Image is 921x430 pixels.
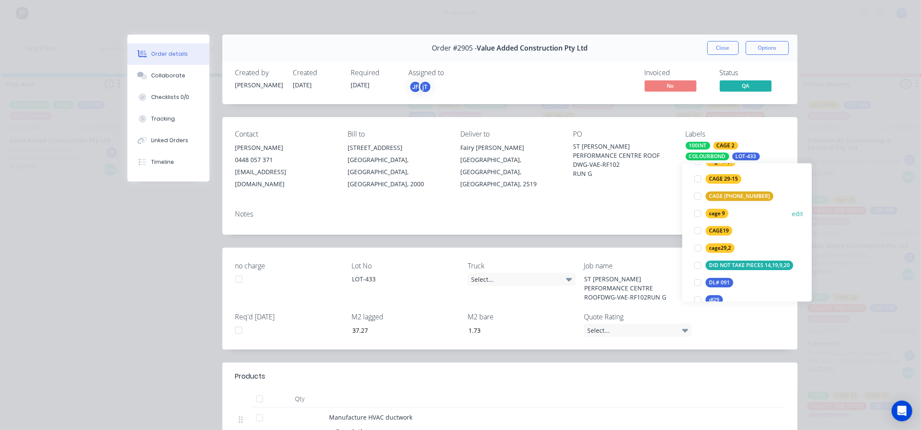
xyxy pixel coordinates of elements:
[706,278,733,287] div: DL# 091
[477,44,588,52] span: Value Added Construction Pty Ltd
[293,69,341,77] div: Created
[409,80,422,93] div: JF
[584,324,692,337] div: Select...
[706,174,741,184] div: CAGE 29-15
[686,153,729,160] div: COLOURBOND
[409,80,432,93] button: JFjT
[706,209,728,218] div: cage 9
[713,142,738,150] div: CAGE 2
[691,173,745,185] button: CAGE 29-15
[151,115,175,123] div: Tracking
[127,130,209,151] button: Linked Orders
[691,242,738,254] button: cage29,2
[127,43,209,65] button: Order details
[461,324,575,337] input: Enter number...
[706,157,736,166] div: cage 29,2
[345,324,459,337] input: Enter number...
[348,130,446,138] div: Bill to
[274,390,326,408] div: Qty
[686,130,785,138] div: Labels
[645,80,696,91] span: No
[720,69,785,77] div: Status
[235,142,334,190] div: [PERSON_NAME]0448 057 371[EMAIL_ADDRESS][DOMAIN_NAME]
[460,142,559,190] div: Fairy [PERSON_NAME][GEOGRAPHIC_DATA], [GEOGRAPHIC_DATA], [GEOGRAPHIC_DATA], 2519
[235,166,334,190] div: [EMAIL_ADDRESS][DOMAIN_NAME]
[151,137,188,144] div: Linked Orders
[235,130,334,138] div: Contact
[127,86,209,108] button: Checklists 0/0
[151,158,174,166] div: Timeline
[584,261,692,271] label: Job name
[235,154,334,166] div: 0448 057 371
[691,277,737,289] button: DL# 091
[235,371,266,382] div: Products
[584,312,692,322] label: Quote Rating
[468,312,576,322] label: M2 bare
[329,413,413,421] span: Manufacture HVAC ductwork
[468,261,576,271] label: Truck
[351,81,370,89] span: [DATE]
[720,80,772,93] button: QA
[691,207,732,220] button: cage 9
[691,294,726,306] button: dl29
[127,65,209,86] button: Collaborate
[235,312,343,322] label: Req'd [DATE]
[235,261,343,271] label: no charge
[351,312,459,322] label: M2 lagged
[409,69,495,77] div: Assigned to
[348,142,446,190] div: [STREET_ADDRESS][GEOGRAPHIC_DATA], [GEOGRAPHIC_DATA], [GEOGRAPHIC_DATA], 2000
[573,130,672,138] div: PO
[746,41,789,55] button: Options
[686,142,710,150] div: 100INT
[460,130,559,138] div: Deliver to
[348,154,446,190] div: [GEOGRAPHIC_DATA], [GEOGRAPHIC_DATA], [GEOGRAPHIC_DATA], 2000
[707,41,739,55] button: Close
[235,69,283,77] div: Created by
[720,80,772,91] span: QA
[293,81,312,89] span: [DATE]
[127,151,209,173] button: Timeline
[706,295,723,305] div: dl29
[351,261,459,271] label: Lot No
[892,401,912,421] div: Open Intercom Messenger
[460,142,559,154] div: Fairy [PERSON_NAME]
[573,142,672,178] div: ST [PERSON_NAME] PERFORMANCE CENTRE ROOF DWG-VAE-RF102 RUN G
[151,93,189,101] div: Checklists 0/0
[691,225,736,237] button: CAGE19
[432,44,477,52] span: Order #2905 -
[706,261,793,270] div: DID NOT TAKE PIECES 14,19,9,20
[151,72,185,80] div: Collaborate
[706,226,732,236] div: CAGE19
[151,50,188,58] div: Order details
[235,142,334,154] div: [PERSON_NAME]
[792,209,803,218] button: edit
[235,210,785,218] div: Notes
[691,259,797,271] button: DID NOT TAKE PIECES 14,19,9,20
[345,273,453,285] div: LOT-433
[578,273,686,303] div: ST [PERSON_NAME] PERFORMANCE CENTRE ROOFDWG-VAE-RF102RUN G
[706,191,773,201] div: CAGE [PHONE_NUMBER]
[691,190,777,202] button: CAGE [PHONE_NUMBER]
[732,153,760,160] div: LOT-433
[348,142,446,154] div: [STREET_ADDRESS]
[706,243,734,253] div: cage29,2
[419,80,432,93] div: jT
[127,108,209,130] button: Tracking
[645,69,709,77] div: Invoiced
[351,69,399,77] div: Required
[468,273,576,286] div: Select...
[235,80,283,89] div: [PERSON_NAME]
[691,156,739,168] button: cage 29,2
[460,154,559,190] div: [GEOGRAPHIC_DATA], [GEOGRAPHIC_DATA], [GEOGRAPHIC_DATA], 2519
